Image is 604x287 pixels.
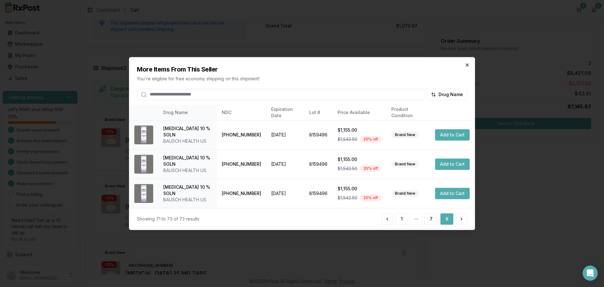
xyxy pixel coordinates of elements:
td: [DATE] [266,120,304,150]
th: NDC [217,105,266,120]
div: $1,155.00 [338,127,381,133]
button: Drug Name [427,89,467,100]
td: [PHONE_NUMBER] [217,120,266,150]
div: BAUSCH HEALTH US [163,138,212,144]
div: [MEDICAL_DATA] 10 % SOLN [163,125,212,138]
span: $1,542.50 [338,165,357,172]
span: $1,542.50 [338,136,357,142]
div: BAUSCH HEALTH US [163,167,212,174]
span: Drug Name [439,91,463,98]
th: Expiration Date [266,105,304,120]
img: Jublia 10 % SOLN [134,125,153,144]
div: [MEDICAL_DATA] 10 % SOLN [163,155,212,167]
td: 8159496 [304,120,333,150]
td: 8159496 [304,150,333,179]
div: Showing 71 to 73 of 73 results [137,216,199,222]
img: Jublia 10 % SOLN [134,155,153,174]
span: $1,542.50 [338,195,357,201]
th: Price Available [333,105,386,120]
div: 25 % off [360,165,381,172]
th: Lot # [304,105,333,120]
button: 8 [440,213,453,225]
div: $1,155.00 [338,186,381,192]
button: 7 [424,213,438,225]
div: Brand New [391,190,419,197]
h2: More Items From This Seller [137,65,467,74]
button: Add to Cart [435,188,470,199]
td: [DATE] [266,179,304,208]
div: 25 % off [360,136,381,143]
td: [PHONE_NUMBER] [217,179,266,208]
td: [PHONE_NUMBER] [217,150,266,179]
div: [MEDICAL_DATA] 10 % SOLN [163,184,212,197]
div: BAUSCH HEALTH US [163,197,212,203]
td: 8159496 [304,179,333,208]
p: You're eligible for free economy shipping on this shipment! [137,76,467,82]
td: [DATE] [266,150,304,179]
div: $1,155.00 [338,156,381,163]
div: Brand New [391,161,419,168]
th: Product Condition [386,105,430,120]
button: 1 [395,213,408,225]
button: Add to Cart [435,129,470,141]
th: Drug Name [158,105,217,120]
div: Brand New [391,131,419,138]
button: Add to Cart [435,158,470,170]
div: 25 % off [360,194,381,201]
img: Jublia 10 % SOLN [134,184,153,203]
